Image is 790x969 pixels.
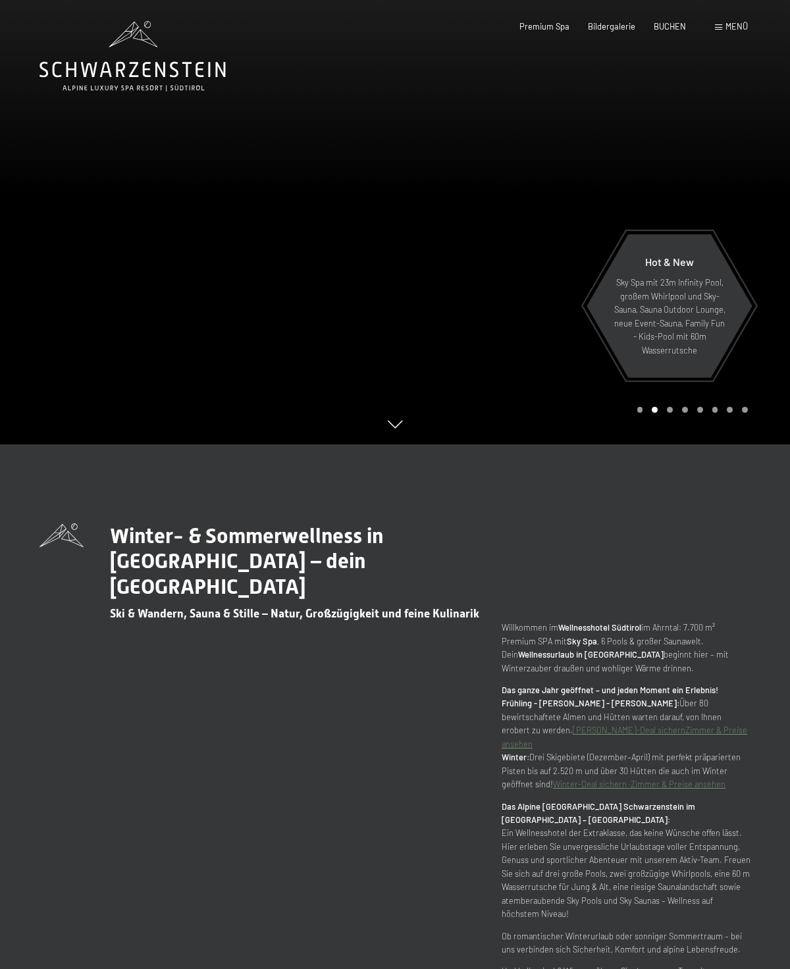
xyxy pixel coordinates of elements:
[697,407,703,413] div: Carousel Page 5
[110,607,479,620] span: Ski & Wandern, Sauna & Stille – Natur, Großzügigkeit und feine Kulinarik
[633,407,748,413] div: Carousel Pagination
[712,407,718,413] div: Carousel Page 6
[612,276,727,357] p: Sky Spa mit 23m Infinity Pool, großem Whirlpool und Sky-Sauna, Sauna Outdoor Lounge, neue Event-S...
[518,649,664,660] strong: Wellnessurlaub in [GEOGRAPHIC_DATA]
[588,21,635,32] a: Bildergalerie
[502,698,679,708] strong: Frühling - [PERSON_NAME] - [PERSON_NAME]:
[502,801,695,825] strong: Das Alpine [GEOGRAPHIC_DATA] Schwarzenstein im [GEOGRAPHIC_DATA] – [GEOGRAPHIC_DATA]:
[652,407,658,413] div: Carousel Page 2 (Current Slide)
[553,779,631,789] a: Winter-Deal sichern ·
[654,21,686,32] a: BUCHEN
[558,622,641,633] strong: Wellnesshotel Südtirol
[110,523,383,599] span: Winter- & Sommerwellness in [GEOGRAPHIC_DATA] – dein [GEOGRAPHIC_DATA]
[725,21,748,32] span: Menü
[502,683,750,791] p: Über 80 bewirtschaftete Almen und Hütten warten darauf, von Ihnen erobert zu werden. Drei Skigebi...
[682,407,688,413] div: Carousel Page 4
[573,725,685,735] a: [PERSON_NAME]-Deal sichern
[502,930,750,956] p: Ob romantischer Winterurlaub oder sonniger Sommertraum – bei uns verbinden sich Sicherheit, Komfo...
[667,407,673,413] div: Carousel Page 3
[502,752,529,762] strong: Winter:
[519,21,569,32] a: Premium Spa
[502,800,750,921] p: Ein Wellnesshotel der Extraklasse, das keine Wünsche offen lässt. Hier erleben Sie unvergessliche...
[727,407,733,413] div: Carousel Page 7
[502,621,750,675] p: Willkommen im im Ahrntal: 7.700 m² Premium SPA mit , 6 Pools & großer Saunawelt. Dein beginnt hie...
[637,407,643,413] div: Carousel Page 1
[645,255,694,268] span: Hot & New
[502,725,747,748] a: Zimmer & Preise ansehen
[631,779,725,789] a: Zimmer & Preise ansehen
[742,407,748,413] div: Carousel Page 8
[502,685,718,695] strong: Das ganze Jahr geöffnet – und jeden Moment ein Erlebnis!
[586,234,753,379] a: Hot & New Sky Spa mit 23m Infinity Pool, großem Whirlpool und Sky-Sauna, Sauna Outdoor Lounge, ne...
[567,636,597,646] strong: Sky Spa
